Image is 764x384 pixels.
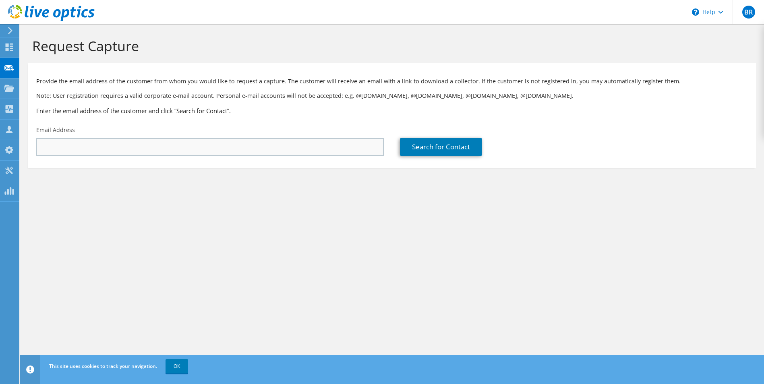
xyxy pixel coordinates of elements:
span: BR [742,6,755,19]
p: Note: User registration requires a valid corporate e-mail account. Personal e-mail accounts will ... [36,91,748,100]
a: OK [166,359,188,374]
svg: \n [692,8,699,16]
h1: Request Capture [32,37,748,54]
a: Search for Contact [400,138,482,156]
p: Provide the email address of the customer from whom you would like to request a capture. The cust... [36,77,748,86]
label: Email Address [36,126,75,134]
span: This site uses cookies to track your navigation. [49,363,157,370]
h3: Enter the email address of the customer and click “Search for Contact”. [36,106,748,115]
